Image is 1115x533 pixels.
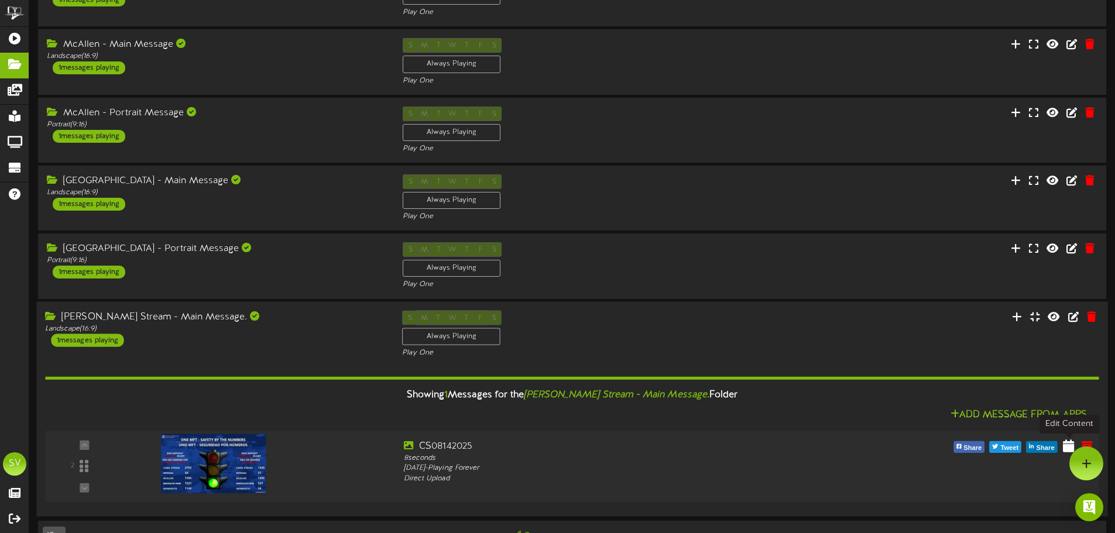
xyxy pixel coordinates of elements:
span: Share [1034,442,1057,455]
div: Play One [403,144,741,154]
div: Play One [403,76,741,86]
div: Play One [403,212,741,222]
button: Share [1026,441,1057,452]
div: 1 messages playing [53,61,125,74]
span: Tweet [998,442,1021,455]
div: Portrait ( 9:16 ) [47,120,385,130]
div: Portrait ( 9:16 ) [47,256,385,266]
div: Always Playing [403,192,500,209]
div: Direct Upload [404,473,829,483]
div: [DATE] - Playing Forever [404,463,829,473]
div: Landscape ( 16:9 ) [47,188,385,198]
div: Play One [403,8,741,18]
div: 1 messages playing [53,198,125,211]
div: CS08142025 [404,439,829,453]
div: Play One [402,348,742,357]
div: Always Playing [403,56,500,73]
i: [PERSON_NAME] Stream - Main Message. [524,390,709,400]
div: 8 seconds [404,453,829,463]
div: [GEOGRAPHIC_DATA] - Portrait Message [47,242,385,256]
div: Play One [403,280,741,290]
div: 1 messages playing [51,333,123,346]
span: Share [961,442,984,455]
div: Landscape ( 16:9 ) [45,324,385,333]
div: Always Playing [403,124,500,141]
div: Showing Messages for the Folder [36,383,1107,408]
div: [GEOGRAPHIC_DATA] - Main Message [47,174,385,188]
span: 1 [444,390,448,400]
button: Share [953,441,984,452]
div: Always Playing [402,328,500,345]
div: McAllen - Main Message [47,38,385,51]
div: McAllen - Portrait Message [47,106,385,120]
div: SV [3,452,26,476]
div: Landscape ( 16:9 ) [47,51,385,61]
div: [PERSON_NAME] Stream - Main Message. [45,310,385,324]
button: Tweet [989,441,1021,452]
div: 1 messages playing [53,130,125,143]
div: Open Intercom Messenger [1075,493,1103,521]
button: Add Message From Apps [947,408,1090,422]
div: 1 messages playing [53,266,125,278]
img: 8dfc45da-1c30-419d-a7c4-e6906f738ebb.jpg [161,434,266,493]
div: Always Playing [403,260,500,277]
